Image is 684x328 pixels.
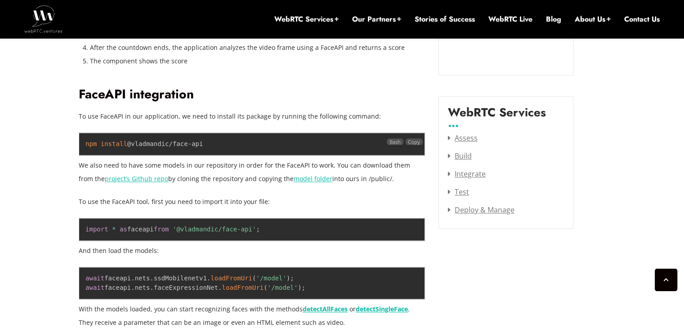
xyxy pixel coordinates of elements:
a: model folder [294,174,332,183]
a: Build [448,151,472,161]
span: . [131,275,134,282]
a: project’s Github repo [105,174,168,183]
a: Stories of Success [415,14,475,24]
a: WebRTC Services [274,14,339,24]
a: WebRTC Live [488,14,532,24]
a: Deploy & Manage [448,205,514,215]
span: install [101,140,127,147]
a: Test [448,187,469,197]
code: faceapi nets ssdMobilenetv1 faceapi nets faceExpressionNet [85,275,305,291]
span: . [131,284,134,291]
span: . [150,284,153,291]
span: ; [256,226,259,233]
a: Contact Us [624,14,660,24]
span: await [85,284,104,291]
span: await [85,275,104,282]
a: Our Partners [352,14,401,24]
a: Blog [546,14,561,24]
span: npm [85,140,97,147]
span: ) [286,275,290,282]
span: import [85,226,108,233]
span: ; [302,284,305,291]
code: @vladmandic/face-api [85,140,203,147]
span: . [218,284,222,291]
a: Assess [448,133,478,143]
label: WebRTC Services [448,106,546,126]
p: And then load the models: [79,244,425,257]
span: ) [298,284,301,291]
span: loadFromUri [210,275,252,282]
a: About Us [575,14,611,24]
span: ( [264,284,267,291]
code: faceapi [85,226,260,233]
h2: FaceAPI integration [79,87,425,102]
span: Copy [408,138,420,145]
a: Integrate [448,169,486,179]
span: '@vladmandic/face-api' [173,226,256,233]
p: We also need to have some models in our repository in order for the FaceAPI to work. You can down... [79,159,425,186]
span: '/model' [256,275,286,282]
a: detectAllFaces [303,305,348,313]
li: After the countdown ends, the application analyzes the video frame using a FaceAPI and returns a ... [90,41,425,54]
span: as [120,226,127,233]
span: ( [252,275,256,282]
li: The component shows the score [90,54,425,68]
span: loadFromUri [222,284,264,291]
button: Copy [406,138,423,145]
img: WebRTC.ventures [24,5,63,32]
span: Bash [387,138,403,145]
span: ; [290,275,294,282]
span: '/model' [268,284,298,291]
p: To use FaceAPI in our application, we need to install its package by running the following command: [79,110,425,123]
a: detectSingleFace [356,305,408,313]
span: . [207,275,210,282]
span: from [154,226,169,233]
p: To use the FaceAPI tool, first you need to import it into your file: [79,195,425,208]
span: . [150,275,153,282]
